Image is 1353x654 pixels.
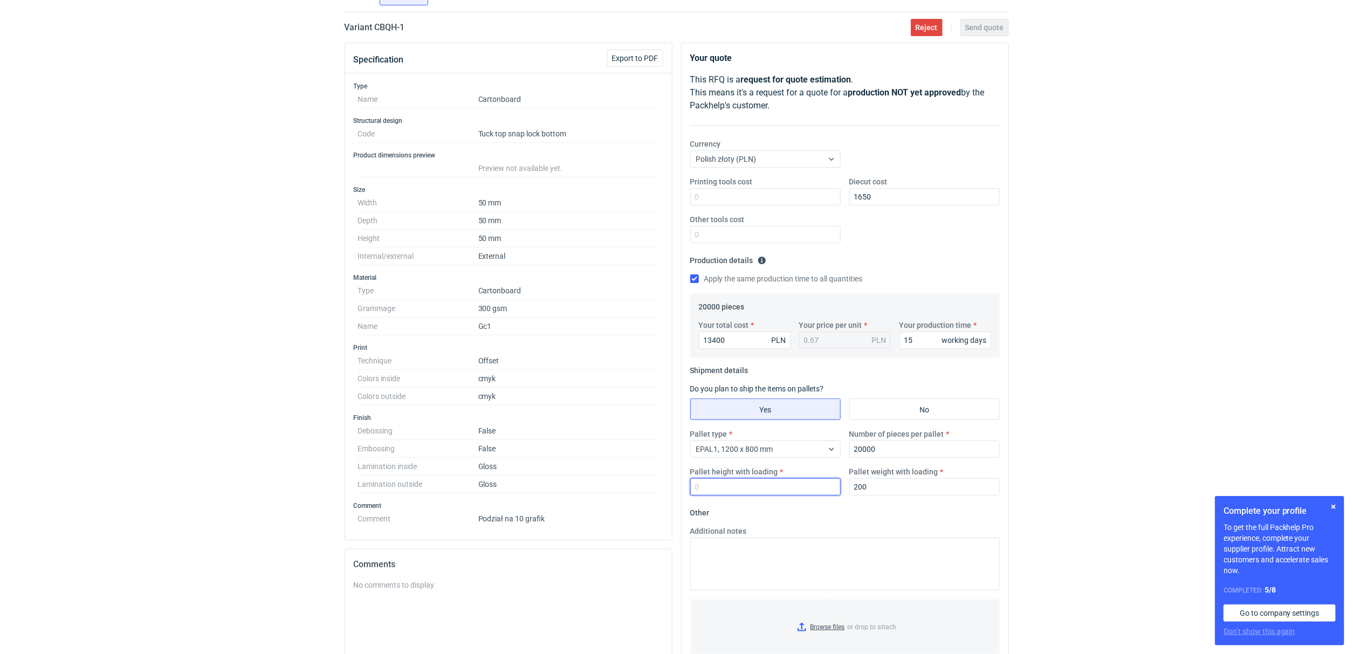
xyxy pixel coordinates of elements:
dd: 300 gsm [478,300,659,318]
a: Go to company settings [1224,604,1336,622]
dd: cmyk [478,388,659,405]
dt: Name [358,318,478,335]
input: 0 [849,188,1000,205]
legend: Production details [690,252,766,265]
legend: 20000 pieces [699,298,745,311]
label: Your price per unit [799,320,862,331]
span: Preview not available yet. [478,164,563,173]
button: Don’t show this again [1224,626,1295,637]
input: 0 [699,332,791,349]
dd: External [478,247,659,265]
input: 0 [690,226,841,243]
h3: Type [354,82,663,91]
div: PLN [772,335,786,346]
button: Specification [354,47,404,73]
dt: Lamination inside [358,458,478,476]
dt: Embossing [358,440,478,458]
legend: Other [690,504,710,517]
h3: Product dimensions preview [354,151,663,160]
input: 0 [690,188,841,205]
div: PLN [872,335,887,346]
dt: Code [358,125,478,143]
p: To get the full Packhelp Pro experience, complete your supplier profile. Attract new customers an... [1224,522,1336,576]
span: Send quote [965,24,1004,31]
input: 0 [899,332,991,349]
dd: Cartonboard [478,282,659,300]
dt: Grammage [358,300,478,318]
dd: Cartonboard [478,91,659,108]
dt: Height [358,230,478,247]
label: Pallet weight with loading [849,466,938,477]
strong: Your quote [690,53,732,63]
dd: Gc1 [478,318,659,335]
label: Additional notes [690,526,747,536]
dd: Podział na 10 grafik [478,510,659,523]
h3: Material [354,273,663,282]
label: Number of pieces per pallet [849,429,944,439]
h2: Variant CBQH - 1 [345,21,405,34]
label: Currency [690,139,721,149]
div: Completed: [1224,584,1336,596]
dd: 50 mm [478,212,659,230]
span: Reject [916,24,938,31]
div: No comments to display [354,580,663,590]
h3: Size [354,185,663,194]
strong: 5 / 8 [1265,586,1276,594]
h1: Complete your profile [1224,505,1336,518]
span: Export to PDF [612,54,658,62]
label: Your production time [899,320,972,331]
dt: Depth [358,212,478,230]
h3: Comment [354,501,663,510]
dd: Offset [478,352,659,370]
dt: Lamination outside [358,476,478,493]
dd: Gloss [478,476,659,493]
div: working days [942,335,987,346]
dt: Colors outside [358,388,478,405]
dt: Type [358,282,478,300]
label: Printing tools cost [690,176,753,187]
h3: Print [354,343,663,352]
h3: Structural design [354,116,663,125]
dt: Name [358,91,478,108]
label: Diecut cost [849,176,888,187]
dt: Colors inside [358,370,478,388]
label: Other tools cost [690,214,745,225]
label: Apply the same production time to all quantities [690,273,863,284]
dt: Internal/external [358,247,478,265]
legend: Shipment details [690,362,748,375]
dt: Comment [358,510,478,523]
span: Polish złoty (PLN) [696,155,757,163]
button: Send quote [960,19,1009,36]
dd: Gloss [478,458,659,476]
dd: Tuck top snap lock bottom [478,125,659,143]
input: 0 [690,478,841,495]
label: Pallet height with loading [690,466,778,477]
strong: request for quote estimation [741,74,851,85]
strong: production NOT yet approved [848,87,961,98]
h3: Finish [354,414,663,422]
p: This RFQ is a . This means it's a request for a quote for a by the Packhelp's customer. [690,73,1000,112]
dd: False [478,422,659,440]
dt: Debossing [358,422,478,440]
h2: Comments [354,558,663,571]
label: Do you plan to ship the items on pallets? [690,384,824,393]
label: Yes [690,398,841,420]
input: 0 [849,440,1000,458]
label: Your total cost [699,320,749,331]
dd: 50 mm [478,230,659,247]
dd: 50 mm [478,194,659,212]
button: Reject [911,19,943,36]
dd: cmyk [478,370,659,388]
label: Pallet type [690,429,727,439]
button: Skip for now [1327,500,1340,513]
button: Export to PDF [607,50,663,67]
label: No [849,398,1000,420]
dt: Width [358,194,478,212]
span: EPAL1, 1200 x 800 mm [696,445,773,453]
dd: False [478,440,659,458]
input: 0 [849,478,1000,495]
dt: Technique [358,352,478,370]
